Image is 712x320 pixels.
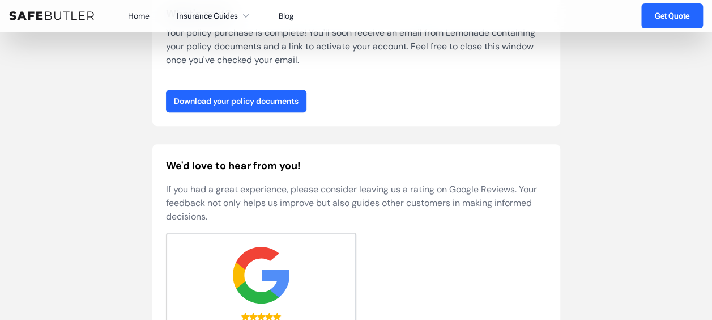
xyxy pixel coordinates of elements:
[9,11,94,20] img: SafeButler Text Logo
[279,11,294,21] a: Blog
[166,183,547,224] p: If you had a great experience, please consider leaving us a rating on Google Reviews. Your feedba...
[177,9,251,23] button: Insurance Guides
[166,90,306,112] a: Download your policy documents
[641,3,703,28] a: Get Quote
[166,26,547,67] p: Your policy purchase is complete! You'll soon receive an email from Lemonade containing your poli...
[233,247,289,304] img: google.svg
[166,158,547,174] h2: We'd love to hear from you!
[128,11,150,21] a: Home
